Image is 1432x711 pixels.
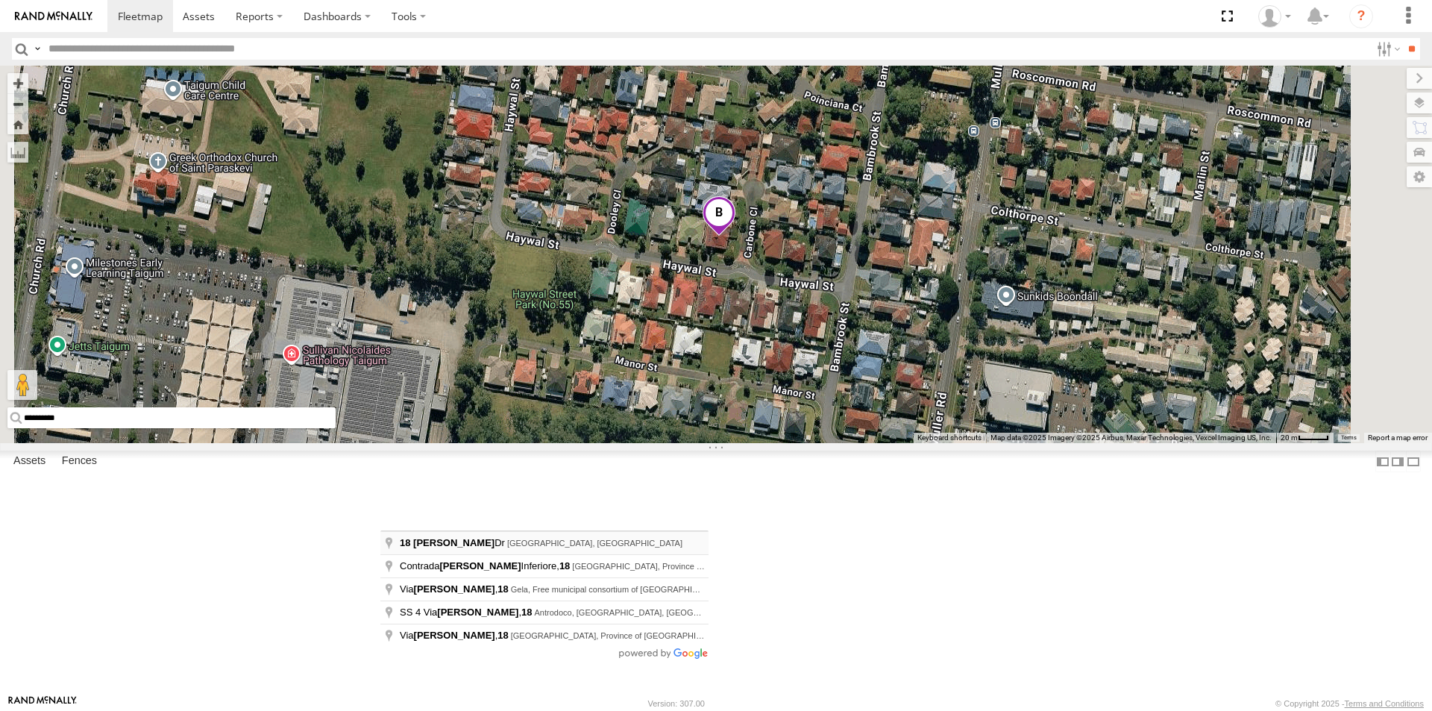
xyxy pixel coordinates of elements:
span: Via , [400,583,511,595]
a: Visit our Website [8,696,77,711]
span: 18 [559,560,570,571]
button: Map scale: 20 m per 38 pixels [1276,433,1334,443]
a: Terms and Conditions [1345,699,1424,708]
span: Via , [400,630,511,641]
button: Zoom in [7,73,28,93]
label: Dock Summary Table to the Left [1375,451,1390,472]
span: SS 4 Via , [400,607,535,618]
div: Version: 307.00 [648,699,705,708]
i: ? [1349,4,1373,28]
button: Keyboard shortcuts [917,433,982,443]
label: Dock Summary Table to the Right [1390,451,1405,472]
span: [PERSON_NAME] [413,537,494,548]
span: Gela, Free municipal consortium of [GEOGRAPHIC_DATA], [GEOGRAPHIC_DATA] [511,585,816,594]
label: Search Query [31,38,43,60]
span: [PERSON_NAME] [439,560,521,571]
span: [PERSON_NAME] [414,630,495,641]
span: Dr [400,537,507,548]
span: 18 [497,583,508,595]
button: Zoom Home [7,114,28,134]
span: 18 [521,607,532,618]
span: Contrada Inferiore, [400,560,572,571]
a: Report a map error [1368,433,1428,442]
div: Laura Van Bruggen [1253,5,1296,28]
span: [GEOGRAPHIC_DATA], Province of [GEOGRAPHIC_DATA][PERSON_NAME], [GEOGRAPHIC_DATA] [511,631,887,640]
button: Drag Pegman onto the map to open Street View [7,370,37,400]
span: [GEOGRAPHIC_DATA], [GEOGRAPHIC_DATA] [507,539,682,548]
span: Antrodoco, [GEOGRAPHIC_DATA], [GEOGRAPHIC_DATA] [535,608,752,617]
label: Hide Summary Table [1406,451,1421,472]
label: Fences [54,451,104,472]
span: Map data ©2025 Imagery ©2025 Airbus, Maxar Technologies, Vexcel Imaging US, Inc. [990,433,1272,442]
label: Search Filter Options [1371,38,1403,60]
span: [GEOGRAPHIC_DATA], Province of [GEOGRAPHIC_DATA][PERSON_NAME], [GEOGRAPHIC_DATA] [572,562,948,571]
span: [PERSON_NAME] [437,607,518,618]
label: Map Settings [1407,166,1432,187]
a: Terms (opens in new tab) [1341,434,1357,440]
div: © Copyright 2025 - [1275,699,1424,708]
label: Assets [6,451,53,472]
span: [PERSON_NAME] [414,583,495,595]
span: 20 m [1281,433,1298,442]
span: 18 [400,537,410,548]
button: Zoom out [7,93,28,114]
img: rand-logo.svg [15,11,92,22]
label: Measure [7,142,28,163]
span: 18 [497,630,508,641]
